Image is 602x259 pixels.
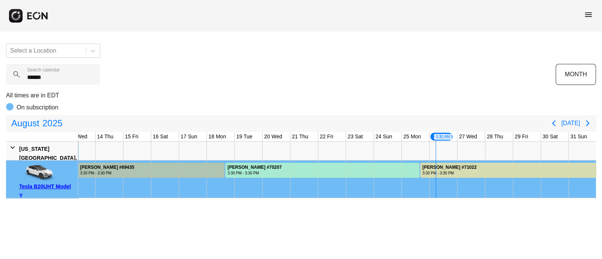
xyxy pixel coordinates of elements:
button: Next page [580,116,595,131]
div: 3:30 PM - 3:30 PM [423,170,477,176]
div: 16 Sat [151,132,169,141]
div: 21 Thu [290,132,310,141]
div: 19 Tue [235,132,254,141]
div: Rented for 7 days by Anthonysia FairleyMack Current status is rental [225,161,420,178]
div: 15 Fri [123,132,140,141]
button: August2025 [7,116,67,131]
div: 20 Wed [263,132,284,141]
div: 14 Thu [96,132,115,141]
div: [US_STATE][GEOGRAPHIC_DATA], [GEOGRAPHIC_DATA] [19,144,77,171]
div: 23 Sat [346,132,364,141]
div: 30 Sat [541,132,559,141]
span: 2025 [41,116,64,131]
div: 3:30 PM - 3:30 PM [80,170,134,176]
div: [PERSON_NAME] #69435 [80,165,134,170]
label: Search calendar [27,67,60,73]
div: 18 Mon [207,132,228,141]
button: MONTH [556,64,596,85]
div: 24 Sun [374,132,394,141]
div: 26 Tue [430,132,453,141]
span: August [10,116,41,131]
div: 27 Wed [458,132,479,141]
div: 28 Thu [485,132,505,141]
button: [DATE] [561,117,580,130]
div: Rented for 7 days by Anthonysia FairleyMack Current status is verified [420,161,597,178]
div: 25 Mon [402,132,423,141]
div: 31 Sun [569,132,588,141]
p: On subscription [17,103,58,112]
div: Rented for 7 days by Anthonysia FairleyMack Current status is completed [30,161,225,178]
div: 29 Fri [513,132,530,141]
div: [PERSON_NAME] #70207 [228,165,282,170]
div: 22 Fri [318,132,335,141]
img: car [19,163,57,182]
div: [PERSON_NAME] #71022 [423,165,477,170]
div: Tesla B20UHT Model Y [19,182,75,200]
p: All times are in EDT [6,91,596,100]
div: 3:30 PM - 3:30 PM [228,170,282,176]
button: Previous page [546,116,561,131]
span: menu [584,10,593,19]
div: 17 Sun [179,132,199,141]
